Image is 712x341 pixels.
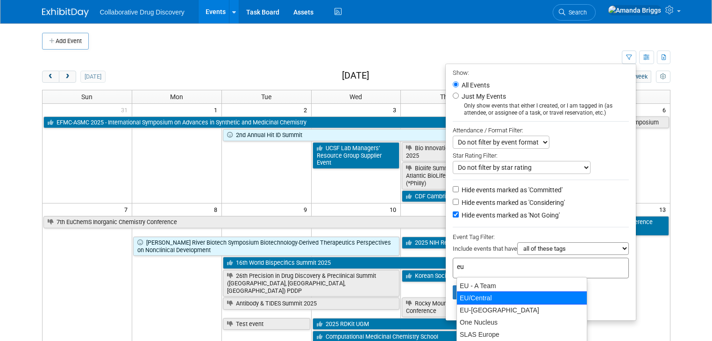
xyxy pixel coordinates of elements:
span: Tue [261,93,271,101]
a: EFMC-ASMC 2025 - International Symposium on Advances in Synthetic and Medicinal Chemistry [43,116,490,129]
div: Event Tag Filter: [453,232,629,242]
h2: [DATE] [342,71,369,81]
a: 2025 RDKit UGM [313,318,579,330]
span: Collaborative Drug Discovery [100,8,185,16]
span: Wed [349,93,362,101]
a: 26th Precision in Drug Discovery & Preclinical Summit ([GEOGRAPHIC_DATA], [GEOGRAPHIC_DATA], [GEO... [223,270,400,297]
span: 9 [303,203,311,215]
span: 10 [389,203,400,215]
div: EU-[GEOGRAPHIC_DATA] [457,304,587,316]
button: week [630,71,651,83]
button: Apply [453,285,483,299]
span: 8 [213,203,221,215]
span: Mon [170,93,183,101]
label: Hide events marked as 'Not Going' [460,210,560,220]
img: ExhibitDay [42,8,89,17]
div: Attendance / Format Filter: [453,125,629,136]
label: Just My Events [460,92,506,101]
div: EU/Central [456,291,587,305]
div: EU - A Team [457,280,587,292]
a: 16th World Bispecifics Summit 2025 [223,257,490,269]
a: CDF Cambridge [402,190,489,203]
a: Antibody & TIDES Summit 2025 [223,297,400,310]
a: Search [553,4,596,21]
div: Only show events that either I created, or I am tagged in (as attendee, or assignee of a task, or... [453,102,629,116]
button: next [59,71,76,83]
button: Add Event [42,33,89,50]
span: 7 [123,203,132,215]
span: 31 [120,104,132,116]
span: 6 [662,104,670,116]
span: Thu [440,93,451,101]
div: Include events that have [453,242,629,258]
div: One Nucleus [457,316,587,328]
a: 7th EuChemS Inorganic Chemistry Conference [43,216,490,228]
a: [PERSON_NAME] River Biotech Symposium Biotechnology-Derived Therapeutics Perspectives on Nonclini... [133,237,400,256]
a: Bio Innovation Conference 2025 [402,142,489,161]
label: Hide events marked as 'Committed' [460,185,562,195]
a: Korean Society of Medicinal Chemistry Conference 2025 [402,270,579,282]
a: Rocky Mountain Life Sciences - Investor and Partnering Conference [402,297,579,317]
div: Show: [453,66,629,78]
span: 1 [213,104,221,116]
a: 2025 NIH Research Festival Vendor Exhibit [402,237,579,249]
a: Biolife Summit Mid-Atlantic BioLife Summit (*Philly) [402,162,489,189]
i: Personalize Calendar [660,74,666,80]
span: Sun [81,93,93,101]
label: All Events [460,82,490,88]
span: 3 [392,104,400,116]
a: 2nd Annual Hit ID Summit [223,129,490,141]
span: 13 [658,203,670,215]
button: [DATE] [80,71,105,83]
img: Amanda Briggs [608,5,662,15]
a: UCSF Lab Managers’ Resource Group Supplier Event [313,142,400,169]
a: Test event [223,318,310,330]
span: 2 [303,104,311,116]
div: Star Rating Filter: [453,149,629,161]
button: myCustomButton [656,71,670,83]
label: Hide events marked as 'Considering' [460,198,565,207]
div: SLAS Europe [457,328,587,341]
button: prev [42,71,59,83]
span: Search [565,9,587,16]
input: Type tag and hit enter [457,262,588,271]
